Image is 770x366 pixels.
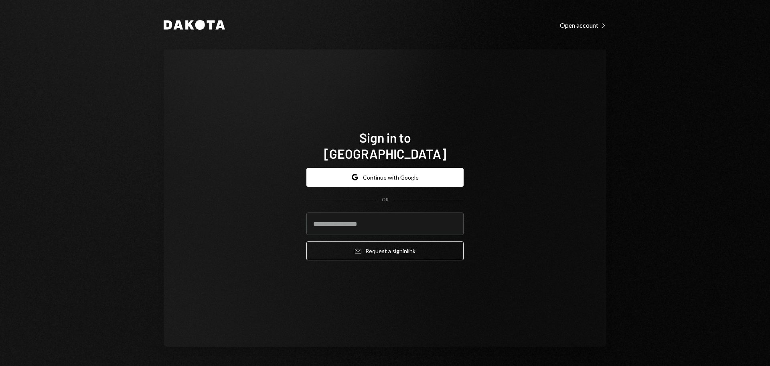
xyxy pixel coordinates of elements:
[560,20,606,29] a: Open account
[560,21,606,29] div: Open account
[306,241,464,260] button: Request a signinlink
[306,129,464,162] h1: Sign in to [GEOGRAPHIC_DATA]
[306,168,464,187] button: Continue with Google
[382,196,389,203] div: OR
